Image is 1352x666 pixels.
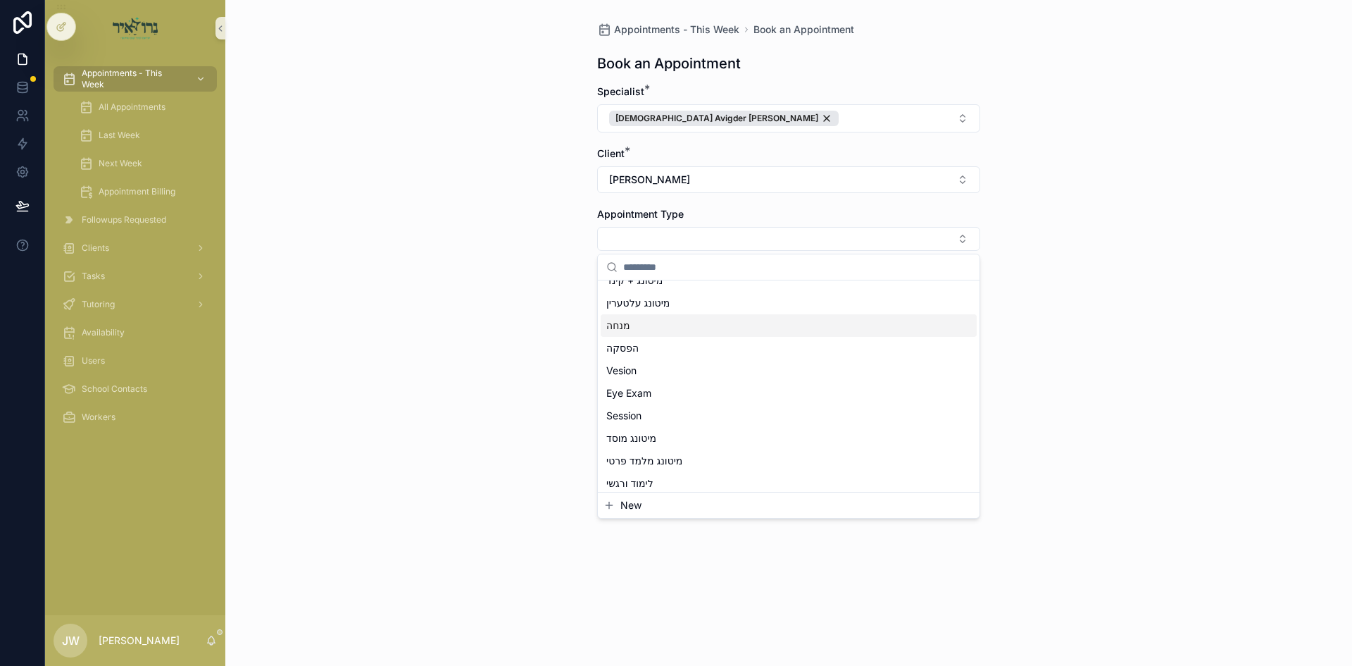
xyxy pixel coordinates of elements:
a: Appointment Billing [70,179,217,204]
span: Last Week [99,130,140,141]
span: לימוד ורגשי [606,476,653,491]
p: [PERSON_NAME] [99,634,180,648]
a: Last Week [70,123,217,148]
span: Appointments - This Week [82,68,184,90]
span: Appointments - This Week [614,23,739,37]
button: Select Button [597,227,980,251]
a: Appointments - This Week [54,66,217,92]
span: Tutoring [82,299,115,310]
img: App logo [113,17,158,39]
a: Availability [54,320,217,345]
a: Tutoring [54,292,217,317]
a: All Appointments [70,94,217,120]
span: All Appointments [99,101,165,113]
span: Workers [82,412,115,423]
span: Tasks [82,271,105,282]
button: Unselect 412 [609,111,839,126]
span: New [620,498,641,512]
span: Next Week [99,158,142,169]
span: Vesion [606,364,637,378]
span: Users [82,355,105,366]
div: Suggestions [598,280,979,492]
button: New [603,498,974,512]
span: Specialist [597,85,644,97]
span: הפסקה [606,341,639,355]
span: מיטונג מלמד פרטי [606,454,682,468]
h1: Book an Appointment [597,54,741,73]
span: [PERSON_NAME] [609,173,690,187]
a: Appointments - This Week [597,23,739,37]
a: Book an Appointment [753,23,854,37]
span: מיטונג + קינד [606,273,663,288]
button: Select Button [597,166,980,193]
a: School Contacts [54,376,217,402]
span: [DEMOGRAPHIC_DATA] Avigder [PERSON_NAME] [615,113,818,124]
span: Clients [82,242,109,254]
span: Followups Requested [82,214,166,226]
a: Workers [54,405,217,430]
span: מנחה [606,319,630,333]
span: מיטונג עלטערין [606,296,670,310]
span: Eye Exam [606,386,651,400]
div: scrollable content [45,56,225,448]
a: Clients [54,235,217,261]
span: מיטונג מוסד [606,431,656,445]
a: Tasks [54,264,217,289]
span: Appointment Billing [99,186,175,197]
a: Next Week [70,151,217,176]
span: Session [606,409,641,423]
span: School Contacts [82,383,147,395]
span: Appointment Type [597,208,684,220]
span: Client [597,147,625,159]
a: Users [54,348,217,374]
a: Followups Requested [54,207,217,233]
span: Availability [82,327,125,338]
button: Select Button [597,104,980,132]
span: JW [62,632,80,649]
